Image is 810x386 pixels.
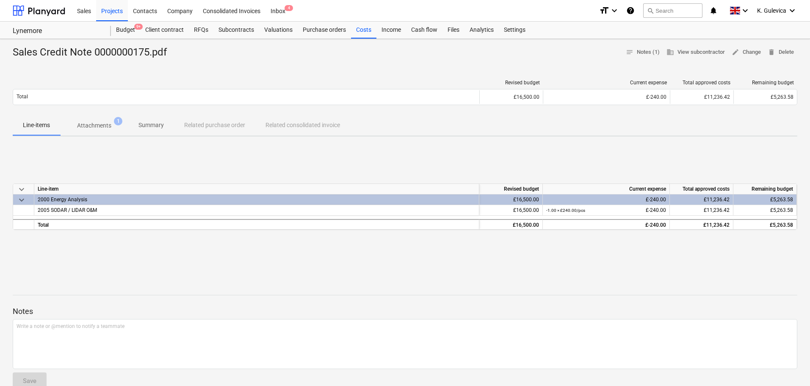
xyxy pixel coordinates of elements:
[770,207,793,213] span: £5,263.58
[189,22,213,39] a: RFQs
[134,24,143,30] span: 9+
[442,22,464,39] a: Files
[643,3,702,18] button: Search
[547,94,666,100] div: £-240.00
[546,220,666,230] div: £-240.00
[259,22,298,39] a: Valuations
[77,121,111,130] p: Attachments
[733,184,797,194] div: Remaining budget
[376,22,406,39] a: Income
[140,22,189,39] a: Client contract
[626,6,635,16] i: Knowledge base
[17,195,27,205] span: keyboard_arrow_down
[543,184,670,194] div: Current expense
[483,80,540,86] div: Revised budget
[13,27,101,36] div: Lynemore
[732,48,739,56] span: edit
[464,22,499,39] a: Analytics
[626,47,660,57] span: Notes (1)
[768,345,810,386] iframe: Chat Widget
[285,5,293,11] span: 4
[670,184,733,194] div: Total approved costs
[298,22,351,39] a: Purchase orders
[351,22,376,39] a: Costs
[733,219,797,230] div: £5,263.58
[479,219,543,230] div: £16,500.00
[17,93,28,100] p: Total
[666,47,725,57] span: View subcontractor
[728,46,764,59] button: Change
[479,90,543,104] div: £16,500.00
[670,90,733,104] div: £11,236.42
[764,46,797,59] button: Delete
[670,194,733,205] div: £11,236.42
[34,184,479,194] div: Line-item
[663,46,728,59] button: View subcontractor
[111,22,140,39] div: Budget
[406,22,442,39] a: Cash flow
[709,6,718,16] i: notifications
[771,94,793,100] span: £5,263.58
[479,194,543,205] div: £16,500.00
[626,48,633,56] span: notes
[670,219,733,230] div: £11,236.42
[674,80,730,86] div: Total approved costs
[13,306,797,317] p: Notes
[23,121,50,130] p: Line-items
[768,47,794,57] span: Delete
[704,207,730,213] span: £11,236.42
[114,117,122,125] span: 1
[546,208,585,213] small: -1.00 × £240.00 / pcs
[546,205,666,216] div: £-240.00
[757,7,786,14] span: K. Gulevica
[666,48,674,56] span: business
[740,6,750,16] i: keyboard_arrow_down
[547,80,667,86] div: Current expense
[787,6,797,16] i: keyboard_arrow_down
[479,205,543,216] div: £16,500.00
[737,80,794,86] div: Remaining budget
[111,22,140,39] a: Budget9+
[17,184,27,194] span: keyboard_arrow_down
[647,7,654,14] span: search
[733,194,797,205] div: £5,263.58
[34,219,479,230] div: Total
[546,194,666,205] div: £-240.00
[609,6,619,16] i: keyboard_arrow_down
[38,194,475,205] div: 2000 Energy Analysis
[768,48,775,56] span: delete
[479,184,543,194] div: Revised budget
[38,207,97,213] span: 2005 SODAR / LIDAR O&M
[13,46,174,59] div: Sales Credit Note 0000000175.pdf
[599,6,609,16] i: format_size
[732,47,761,57] span: Change
[138,121,164,130] p: Summary
[499,22,531,39] a: Settings
[622,46,663,59] button: Notes (1)
[213,22,259,39] a: Subcontracts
